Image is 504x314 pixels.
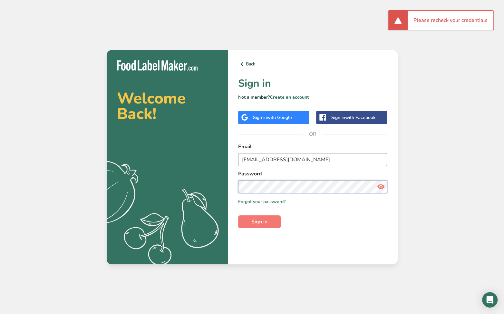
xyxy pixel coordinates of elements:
[238,215,281,228] button: Sign in
[238,94,387,101] p: Not a member?
[238,198,286,205] a: Forgot your password?
[238,143,387,151] label: Email
[238,170,387,178] label: Password
[251,218,267,226] span: Sign in
[117,91,218,122] h2: Welcome Back!
[408,11,493,30] div: Please recheck your credentials
[238,60,387,68] a: Back
[267,114,292,121] span: with Google
[270,94,309,100] a: Create an account
[482,292,498,308] div: Open Intercom Messenger
[117,60,198,71] img: Food Label Maker
[238,76,387,91] h1: Sign in
[253,114,292,121] div: Sign in
[345,114,375,121] span: with Facebook
[331,114,375,121] div: Sign in
[238,153,387,166] input: Enter Your Email
[303,124,322,144] span: OR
